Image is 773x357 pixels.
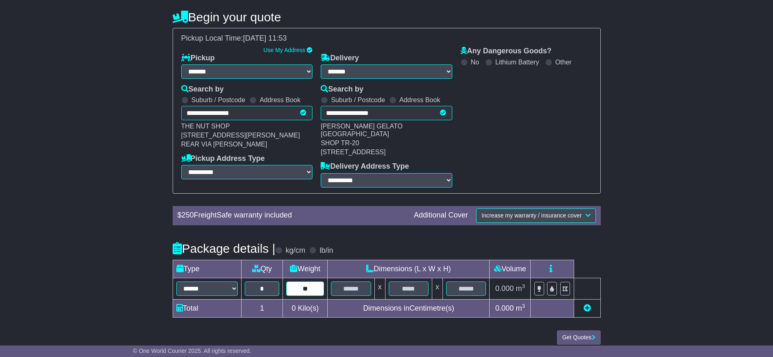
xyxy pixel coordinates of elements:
h4: Package details | [173,242,276,255]
h4: Begin your quote [173,10,601,24]
a: Use My Address [263,47,305,53]
button: Get Quotes [557,330,601,345]
div: $ FreightSafe warranty included [173,211,410,220]
td: Type [173,260,241,278]
td: Kilo(s) [283,299,328,317]
span: [STREET_ADDRESS][PERSON_NAME] [181,132,300,139]
td: Volume [490,260,531,278]
label: Any Dangerous Goods? [461,47,552,56]
span: 0.000 [495,284,514,293]
label: No [471,58,479,66]
span: SHOP TR-20 [321,140,359,146]
label: Suburb / Postcode [192,96,246,104]
div: Additional Cover [410,211,472,220]
span: THE NUT SHOP [181,123,230,130]
td: Weight [283,260,328,278]
a: Add new item [584,304,591,312]
label: Delivery [321,54,359,63]
span: Increase my warranty / insurance cover [481,212,581,219]
label: Address Book [260,96,301,104]
span: [STREET_ADDRESS] [321,149,385,156]
button: Increase my warranty / insurance cover [476,208,595,223]
label: kg/cm [285,246,305,255]
span: REAR VIA [PERSON_NAME] [181,141,267,148]
div: Pickup Local Time: [177,34,596,43]
span: [PERSON_NAME] GELATO [GEOGRAPHIC_DATA] [321,123,402,137]
td: Dimensions (L x W x H) [328,260,490,278]
label: Delivery Address Type [321,162,409,171]
td: Dimensions in Centimetre(s) [328,299,490,317]
label: Address Book [399,96,440,104]
span: m [516,284,525,293]
td: Qty [241,260,283,278]
td: Total [173,299,241,317]
span: © One World Courier 2025. All rights reserved. [133,348,251,354]
sup: 3 [522,303,525,309]
label: Search by [181,85,224,94]
sup: 3 [522,283,525,289]
span: 250 [182,211,194,219]
td: x [432,278,443,299]
label: Search by [321,85,363,94]
label: Suburb / Postcode [331,96,385,104]
label: lb/in [319,246,333,255]
span: [DATE] 11:53 [243,34,287,42]
label: Other [555,58,572,66]
label: Pickup [181,54,215,63]
span: 0 [292,304,296,312]
label: Pickup Address Type [181,154,265,163]
label: Lithium Battery [495,58,539,66]
td: 1 [241,299,283,317]
span: m [516,304,525,312]
td: x [374,278,385,299]
span: 0.000 [495,304,514,312]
